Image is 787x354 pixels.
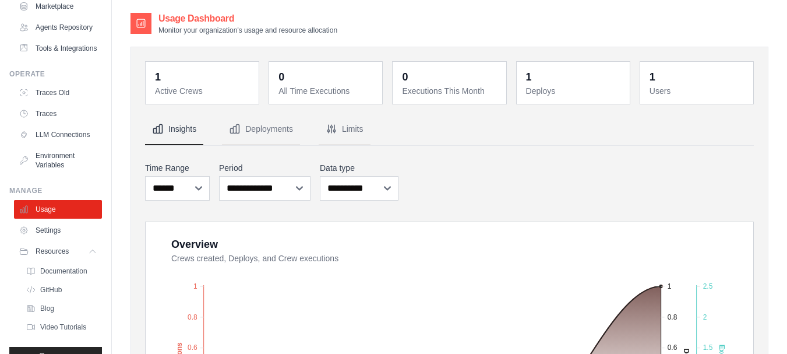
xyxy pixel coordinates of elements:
div: Operate [9,69,102,79]
dt: Deploys [526,85,623,97]
a: Traces [14,104,102,123]
div: 0 [278,69,284,85]
button: Resources [14,242,102,261]
tspan: 1.5 [703,344,713,352]
dt: Active Crews [155,85,252,97]
tspan: 1 [668,282,672,290]
tspan: 1 [193,282,197,290]
a: GitHub [21,282,102,298]
button: Insights [145,114,203,145]
dt: Users [650,85,746,97]
a: Usage [14,200,102,219]
a: Video Tutorials [21,319,102,335]
div: 1 [526,69,532,85]
tspan: 0.8 [668,313,677,321]
label: Data type [320,162,398,174]
tspan: 0.6 [668,344,677,352]
a: Tools & Integrations [14,39,102,58]
button: Limits [319,114,370,145]
a: Documentation [21,263,102,279]
tspan: 0.6 [188,344,197,352]
a: Agents Repository [14,18,102,37]
span: Video Tutorials [40,323,86,332]
h2: Usage Dashboard [158,12,337,26]
dt: All Time Executions [278,85,375,97]
a: Traces Old [14,83,102,102]
a: LLM Connections [14,125,102,144]
span: Documentation [40,267,87,276]
dt: Executions This Month [402,85,499,97]
tspan: 2.5 [703,282,713,290]
a: Blog [21,300,102,317]
span: GitHub [40,285,62,295]
label: Time Range [145,162,210,174]
nav: Tabs [145,114,754,145]
div: 1 [155,69,161,85]
div: Overview [171,236,218,253]
p: Monitor your organization's usage and resource allocation [158,26,337,35]
span: Resources [36,247,69,256]
tspan: 0.8 [188,313,197,321]
span: Blog [40,304,54,313]
a: Settings [14,221,102,240]
label: Period [219,162,310,174]
dt: Crews created, Deploys, and Crew executions [171,253,739,264]
a: Environment Variables [14,146,102,174]
div: 1 [650,69,655,85]
div: Manage [9,186,102,195]
tspan: 2 [703,313,707,321]
button: Deployments [222,114,300,145]
div: 0 [402,69,408,85]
